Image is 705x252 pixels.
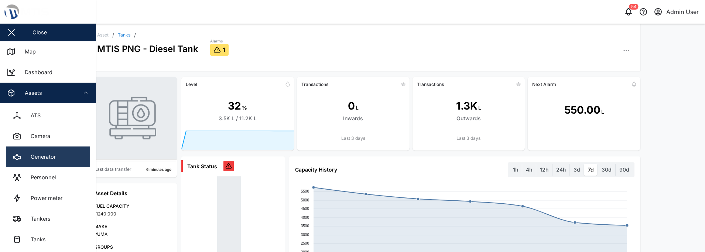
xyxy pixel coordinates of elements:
img: TANK photo [109,94,156,142]
text: 3000 [301,233,309,237]
div: Level [186,82,197,87]
div: ATS [25,111,41,120]
text: 5000 [301,198,309,202]
div: Alarms [210,38,229,44]
div: Transactions [417,82,444,87]
div: Asset [97,33,109,37]
div: 54 [629,4,639,10]
div: % [242,104,247,112]
label: 7d [584,164,598,176]
a: Power meter [6,188,90,208]
a: Tanks [6,229,90,250]
img: Main Logo [4,4,100,20]
div: 1.3K [456,98,478,114]
div: L [478,104,481,112]
div: Power meter [25,194,62,202]
div: Next Alarm [532,82,556,87]
a: Tanks [118,33,130,37]
div: Admin User [666,7,699,17]
div: 32 [228,98,241,114]
a: Alarms1 [210,38,229,56]
a: Personnel [6,167,90,188]
button: Admin User [653,7,699,17]
div: Tankers [25,215,51,223]
label: 24h [552,164,569,176]
div: Tanks [25,235,46,244]
div: MAKE [94,223,171,230]
div: Transactions [301,82,328,87]
div: Assets [19,89,42,97]
div: MTIS PNG - Diesel Tank [97,38,198,56]
div: Camera [25,132,50,140]
div: Close [32,28,47,37]
div: / [112,32,114,38]
div: 6 minutes ago [146,167,171,173]
label: 90d [616,164,633,176]
div: FUEL CAPACITY [94,203,171,210]
div: L [601,108,604,116]
text: 5500 [301,189,309,193]
div: 3.5K L / 11.2K L [219,114,257,122]
div: Inwards [343,114,363,122]
div: L [356,104,359,112]
div: Generator [25,153,56,161]
div: Outwards [456,114,481,122]
div: Dashboard [19,68,52,76]
label: 12h [536,164,552,176]
div: Last 3 days [297,135,410,142]
text: 4500 [301,207,309,211]
span: 1 [223,46,225,53]
div: Personnel [25,173,56,182]
div: 0 [348,98,355,114]
a: Camera [6,126,90,146]
a: Tankers [6,208,90,229]
label: 30d [598,164,615,176]
a: ATS [6,105,90,126]
label: 3d [570,164,584,176]
div: / [134,32,136,38]
text: 4000 [301,215,309,220]
div: Capacity History [295,166,337,174]
label: 1h [509,164,522,176]
label: 4h [522,164,536,176]
div: GROUPS [94,244,171,251]
div: Map [19,48,36,56]
text: 3500 [301,224,309,228]
div: 550.00 [564,102,600,118]
div: PUMA [94,231,171,238]
text: 2500 [301,241,309,245]
div: 11240.000 [94,211,171,218]
div: Asset Details [94,189,171,197]
div: Last 3 days [413,135,525,142]
a: Generator [6,146,90,167]
div: Last data transfer [95,166,131,173]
